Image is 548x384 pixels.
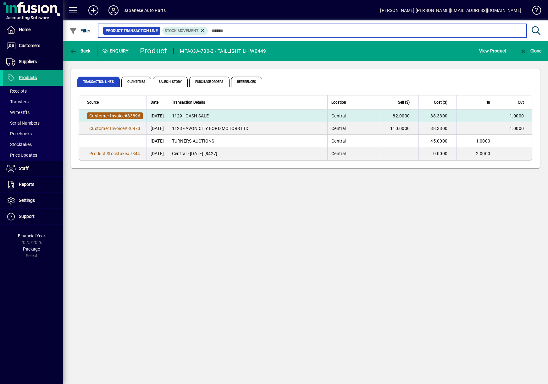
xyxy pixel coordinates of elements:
[6,153,37,158] span: Price Updates
[3,139,63,150] a: Stocktakes
[381,110,418,122] td: 82.0000
[63,45,97,57] app-page-header-button: Back
[331,99,346,106] span: Location
[121,77,151,87] span: Quantities
[83,5,103,16] button: Add
[331,151,346,156] span: Central
[3,150,63,160] a: Price Updates
[6,110,30,115] span: Write Offs
[19,75,37,80] span: Products
[6,99,29,104] span: Transfers
[127,151,130,156] span: #
[3,161,63,176] a: Staff
[6,142,32,147] span: Stocktakes
[3,38,63,54] a: Customers
[23,246,40,251] span: Package
[153,77,188,87] span: Sales History
[487,99,490,106] span: In
[168,135,328,147] td: TURNERS AUCTIONS
[89,151,127,156] span: Product Stocktake
[476,138,490,143] span: 1.0000
[418,135,456,147] td: 45.0000
[3,209,63,224] a: Support
[3,128,63,139] a: Pricebooks
[87,112,143,119] a: Customer Invoice#83896
[189,77,230,87] span: Purchase Orders
[331,113,346,118] span: Central
[124,5,166,15] div: Japanese Auto Parts
[19,214,35,219] span: Support
[147,122,168,135] td: [DATE]
[147,110,168,122] td: [DATE]
[3,54,63,70] a: Suppliers
[510,126,524,131] span: 1.0000
[518,99,524,106] span: Out
[331,138,346,143] span: Central
[3,96,63,107] a: Transfers
[106,28,158,34] span: Product Transaction Line
[476,151,490,156] span: 2.0000
[97,46,135,56] div: Enquiry
[385,99,415,106] div: Sell ($)
[168,122,328,135] td: 1123 - AVON CITY FORD MOTORS LTD
[418,122,456,135] td: 38.3300
[518,45,543,57] button: Close
[381,122,418,135] td: 110.0000
[19,182,34,187] span: Reports
[3,177,63,192] a: Reports
[510,113,524,118] span: 1.0000
[19,198,35,203] span: Settings
[331,99,377,106] div: Location
[147,147,168,160] td: [DATE]
[3,118,63,128] a: Serial Numbers
[68,45,92,57] button: Back
[127,126,140,131] span: 80473
[3,107,63,118] a: Write Offs
[140,46,167,56] div: Product
[87,99,99,106] span: Source
[423,99,453,106] div: Cost ($)
[87,125,143,132] a: Customer Invoice#80473
[418,147,456,160] td: 0.0000
[162,27,208,35] mat-chip: Product Transaction Type: Stock movement
[125,113,127,118] span: #
[3,86,63,96] a: Receipts
[398,99,410,106] span: Sell ($)
[151,99,164,106] div: Date
[479,46,506,56] span: View Product
[19,59,37,64] span: Suppliers
[172,99,205,106] span: Transaction Details
[3,22,63,38] a: Home
[69,48,91,53] span: Back
[87,150,142,157] a: Product Stocktake#7844
[331,126,346,131] span: Central
[6,121,40,126] span: Serial Numbers
[19,166,29,171] span: Staff
[513,45,548,57] app-page-header-button: Close enquiry
[89,113,125,118] span: Customer Invoice
[147,135,168,147] td: [DATE]
[19,27,30,32] span: Home
[168,110,328,122] td: 1129 - CASH SALE
[180,46,266,56] div: MTA03A-730-2 - TAILLIGHT LH W0449
[19,43,40,48] span: Customers
[165,29,198,33] span: Stock movement
[130,151,140,156] span: 7844
[380,5,521,15] div: [PERSON_NAME] [PERSON_NAME][EMAIL_ADDRESS][DOMAIN_NAME]
[68,25,92,36] button: Filter
[434,99,447,106] span: Cost ($)
[127,113,140,118] span: 83896
[77,77,120,87] span: Transaction Lines
[69,28,91,33] span: Filter
[87,99,143,106] div: Source
[528,1,540,22] a: Knowledge Base
[519,48,541,53] span: Close
[418,110,456,122] td: 38.3300
[89,126,125,131] span: Customer Invoice
[125,126,127,131] span: #
[478,45,508,57] button: View Product
[6,89,27,94] span: Receipts
[18,233,45,238] span: Financial Year
[168,147,328,160] td: Central - [DATE] [8427]
[6,131,32,136] span: Pricebooks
